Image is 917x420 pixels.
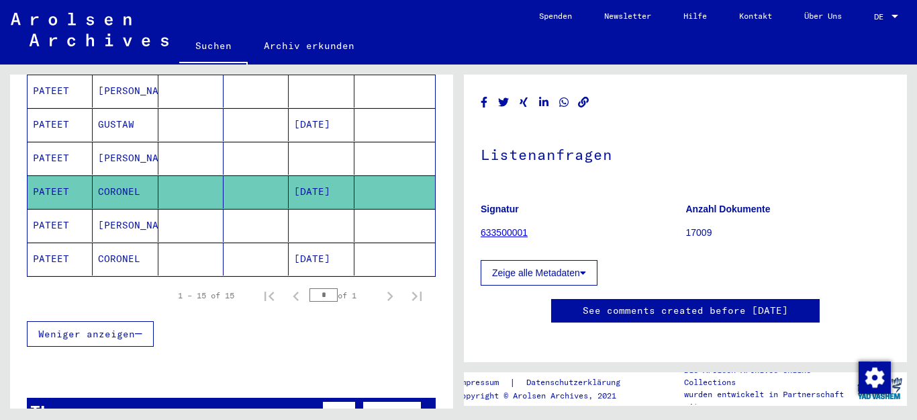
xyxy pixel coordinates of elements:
[93,75,158,108] mat-cell: [PERSON_NAME]
[38,328,135,340] span: Weniger anzeigen
[27,321,154,347] button: Weniger anzeigen
[28,142,93,175] mat-cell: PATEET
[28,108,93,141] mat-cell: PATEET
[179,30,248,65] a: Suchen
[557,94,571,111] button: Share on WhatsApp
[456,376,510,390] a: Impressum
[855,372,905,405] img: yv_logo.png
[93,243,158,276] mat-cell: CORONEL
[28,75,93,108] mat-cell: PATEET
[374,408,410,420] span: Filter
[456,376,636,390] div: |
[93,142,158,175] mat-cell: [PERSON_NAME]
[28,243,93,276] mat-cell: PATEET
[577,94,591,111] button: Copy link
[248,30,371,62] a: Archiv erkunden
[11,13,168,46] img: Arolsen_neg.svg
[684,364,852,388] p: Die Arolsen Archives Online-Collections
[481,124,890,183] h1: Listenanfragen
[874,12,889,22] span: DE
[456,390,636,402] p: Copyright © Arolsen Archives, 2021
[289,243,354,276] mat-cell: [DATE]
[178,290,234,302] div: 1 – 15 of 15
[859,362,891,394] img: Zustimmung ändern
[583,304,788,318] a: See comments created before [DATE]
[686,204,771,214] b: Anzahl Dokumente
[516,376,636,390] a: Datenschutzerklärung
[537,94,551,111] button: Share on LinkedIn
[684,388,852,413] p: wurden entwickelt in Partnerschaft mit
[477,94,491,111] button: Share on Facebook
[150,408,265,420] span: Datensätze gefunden
[28,209,93,242] mat-cell: PATEET
[481,227,528,238] a: 633500001
[93,209,158,242] mat-cell: [PERSON_NAME]
[481,204,519,214] b: Signatur
[283,282,309,309] button: Previous page
[497,94,511,111] button: Share on Twitter
[309,289,377,302] div: of 1
[517,94,531,111] button: Share on Xing
[289,175,354,208] mat-cell: [DATE]
[481,260,597,286] button: Zeige alle Metadaten
[377,282,403,309] button: Next page
[93,108,158,141] mat-cell: GUSTAW
[686,226,891,240] p: 17009
[256,282,283,309] button: First page
[403,282,430,309] button: Last page
[93,175,158,208] mat-cell: CORONEL
[28,175,93,208] mat-cell: PATEET
[289,108,354,141] mat-cell: [DATE]
[144,408,150,420] span: 1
